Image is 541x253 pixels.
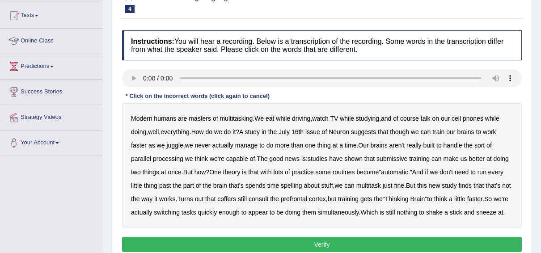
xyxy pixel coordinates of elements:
[250,155,255,162] b: of
[423,142,435,149] b: built
[257,155,267,162] b: The
[381,115,391,122] b: and
[464,142,473,149] b: the
[122,92,273,100] div: * Click on the incorrect words (click again to cancel)
[494,195,508,202] b: we're
[198,209,217,216] b: quickly
[464,209,474,216] b: and
[434,195,448,202] b: think
[345,142,356,149] b: time
[131,195,139,202] b: the
[131,115,152,122] b: Modern
[485,115,499,122] b: while
[344,182,355,189] b: can
[185,155,193,162] b: we
[153,155,183,162] b: processing
[183,182,194,189] b: part
[248,169,258,176] b: that
[141,195,152,202] b: way
[371,142,388,149] b: brains
[213,115,218,122] b: of
[213,182,227,189] b: brain
[449,195,452,202] b: a
[273,169,283,176] b: lots
[159,182,171,189] b: past
[427,195,432,202] b: to
[275,142,289,149] b: more
[444,209,448,216] b: a
[318,209,359,216] b: simultaneously
[340,115,354,122] b: while
[131,182,142,189] b: little
[411,128,419,135] b: we
[178,115,187,122] b: are
[292,128,304,135] b: 16th
[0,54,102,76] a: Predictions
[409,155,430,162] b: training
[321,182,333,189] b: stuff
[224,128,231,135] b: do
[269,155,283,162] b: good
[358,142,368,149] b: Our
[419,209,424,216] b: to
[183,169,193,176] b: But
[248,209,268,216] b: appear
[488,169,503,176] b: every
[279,128,290,135] b: July
[194,155,208,162] b: think
[0,105,102,127] a: Strategy Videos
[259,142,265,149] b: to
[455,169,469,176] b: need
[206,128,213,135] b: do
[238,195,247,202] b: still
[182,209,196,216] b: tasks
[312,115,329,122] b: watch
[329,128,349,135] b: Neuron
[467,195,482,202] b: faster
[329,155,342,162] b: have
[161,128,190,135] b: everything
[125,5,135,13] span: 4
[285,169,290,176] b: of
[386,209,395,216] b: still
[444,142,462,149] b: handle
[410,195,425,202] b: Brain
[212,142,233,149] b: actually
[333,142,338,149] b: at
[389,142,405,149] b: aren't
[154,209,180,216] b: switching
[131,169,141,176] b: two
[189,115,211,122] b: masters
[249,195,268,202] b: consult
[166,142,183,149] b: juggle
[144,182,157,189] b: thing
[276,115,290,122] b: while
[194,142,210,149] b: never
[476,209,496,216] b: sneeze
[334,182,342,189] b: we
[429,182,440,189] b: new
[261,169,272,176] b: with
[470,169,476,176] b: to
[305,142,315,149] b: one
[235,142,258,149] b: manage
[122,30,522,60] h4: You will hear a recording. Below is a transcription of the recording. Some words in the transcrip...
[333,169,355,176] b: routines
[461,155,467,162] b: us
[131,142,147,149] b: faster
[440,169,453,176] b: don't
[205,195,216,202] b: that
[226,155,248,162] b: capable
[281,195,307,202] b: prefrontal
[148,142,155,149] b: as
[385,195,409,202] b: Thinking
[483,128,496,135] b: work
[122,103,522,228] div: . , , , , . ? , . . : . ? " ." , . . , " " . . .
[191,128,204,135] b: How
[351,128,376,135] b: suggests
[360,209,378,216] b: Which
[159,195,176,202] b: works
[421,115,431,122] b: talk
[360,195,372,202] b: gets
[223,169,241,176] b: theory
